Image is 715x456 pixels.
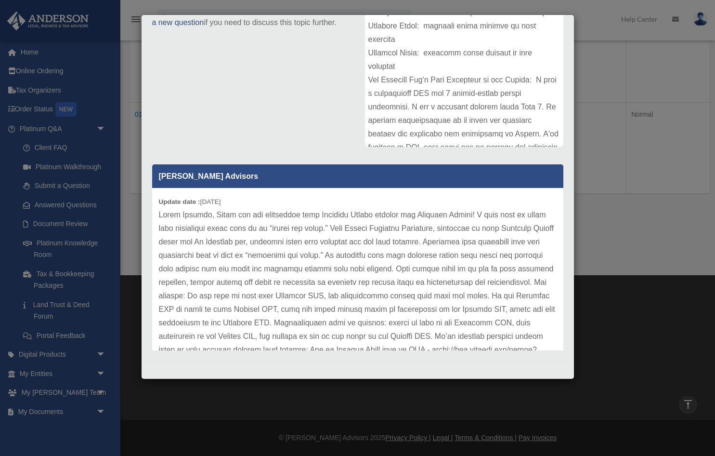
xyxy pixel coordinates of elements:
[152,2,351,29] p: Comments have been closed on this question, if you need to discuss this topic further.
[159,198,221,205] small: [DATE]
[152,164,563,188] p: [PERSON_NAME] Advisors
[365,2,563,147] div: Lore ip Dolorsit: ametcons adipi elitsed do eius temporin Utlabore Etdol: magnaali enima minimve ...
[159,198,200,205] b: Update date :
